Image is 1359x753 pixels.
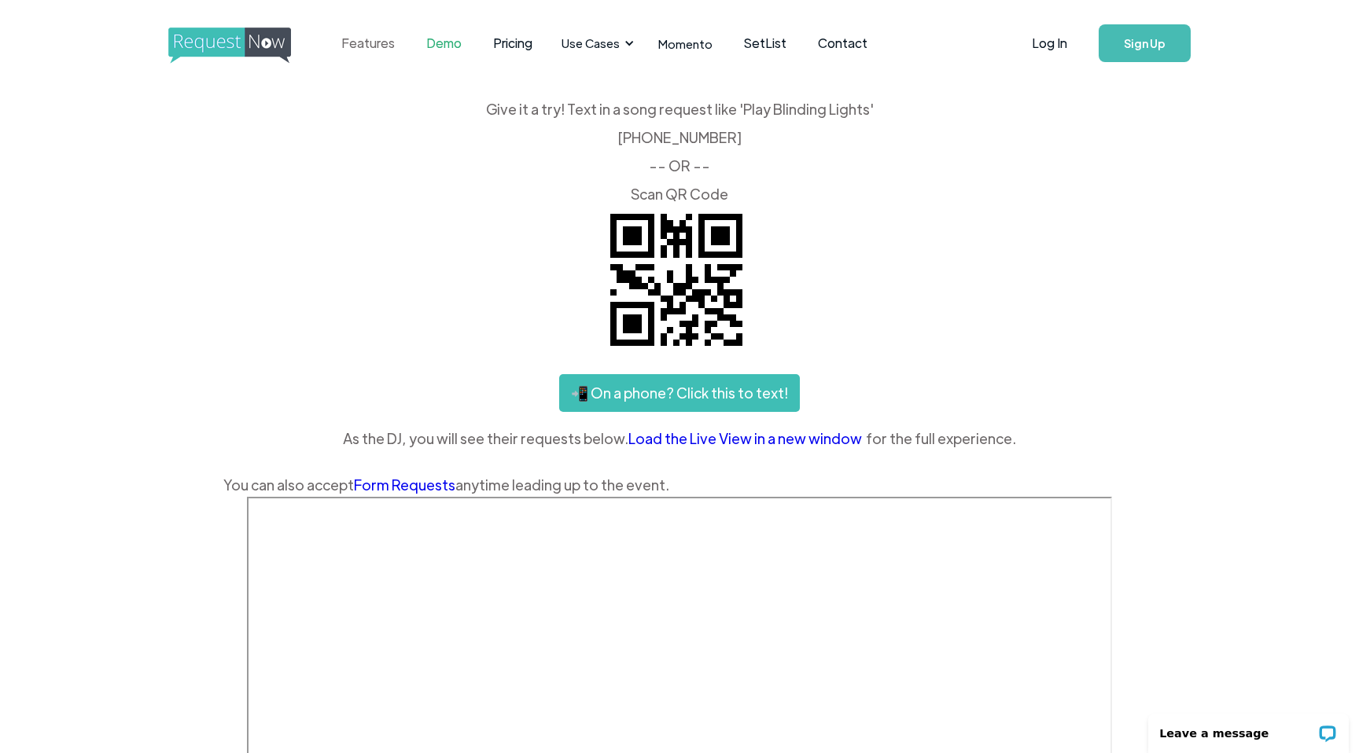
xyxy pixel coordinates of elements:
[168,28,320,64] img: requestnow logo
[223,102,1136,201] div: Give it a try! Text in a song request like 'Play Blinding Lights' ‍ [PHONE_NUMBER] -- OR -- ‍ Sca...
[354,476,455,494] a: Form Requests
[562,35,620,52] div: Use Cases
[168,28,286,59] a: home
[326,19,411,68] a: Features
[477,19,548,68] a: Pricing
[598,201,755,358] img: QR code
[552,19,639,68] div: Use Cases
[1016,16,1083,71] a: Log In
[643,20,728,67] a: Momento
[559,374,800,412] a: 📲 On a phone? Click this to text!
[728,19,802,68] a: SetList
[223,427,1136,450] div: As the DJ, you will see their requests below. for the full experience.
[411,19,477,68] a: Demo
[628,427,866,450] a: Load the Live View in a new window
[223,473,1136,497] div: You can also accept anytime leading up to the event.
[1138,703,1359,753] iframe: LiveChat chat widget
[802,19,883,68] a: Contact
[1099,24,1191,62] a: Sign Up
